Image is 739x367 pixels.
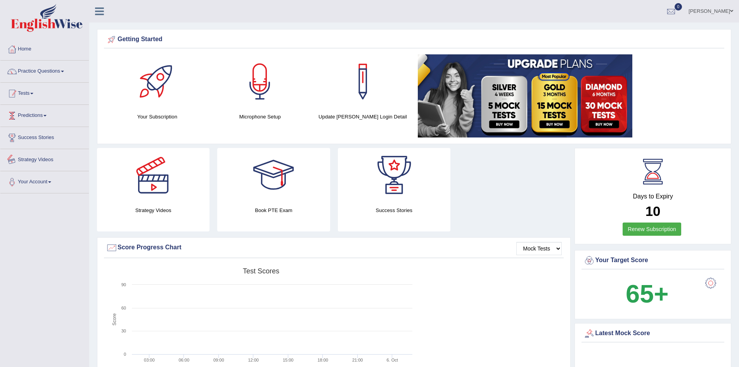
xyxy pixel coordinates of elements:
[338,206,450,214] h4: Success Stories
[626,280,668,308] b: 65+
[144,358,155,362] text: 03:00
[213,358,224,362] text: 09:00
[243,267,279,275] tspan: Test scores
[0,38,89,58] a: Home
[0,61,89,80] a: Practice Questions
[583,193,722,200] h4: Days to Expiry
[0,171,89,191] a: Your Account
[0,105,89,124] a: Predictions
[583,328,722,339] div: Latest Mock Score
[0,83,89,102] a: Tests
[418,54,632,137] img: small5.jpg
[106,34,722,45] div: Getting Started
[623,223,681,236] a: Renew Subscription
[106,242,562,254] div: Score Progress Chart
[121,329,126,333] text: 30
[0,149,89,169] a: Strategy Videos
[124,352,126,357] text: 0
[352,358,363,362] text: 21:00
[317,358,328,362] text: 18:00
[110,113,205,121] h4: Your Subscription
[179,358,190,362] text: 06:00
[112,313,117,326] tspan: Score
[315,113,410,121] h4: Update [PERSON_NAME] Login Detail
[283,358,294,362] text: 15:00
[675,3,682,10] span: 0
[213,113,308,121] h4: Microphone Setup
[0,127,89,146] a: Success Stories
[97,206,209,214] h4: Strategy Videos
[583,255,722,266] div: Your Target Score
[248,358,259,362] text: 12:00
[386,358,398,362] tspan: 6. Oct
[121,282,126,287] text: 90
[646,204,661,219] b: 10
[217,206,330,214] h4: Book PTE Exam
[121,306,126,310] text: 60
